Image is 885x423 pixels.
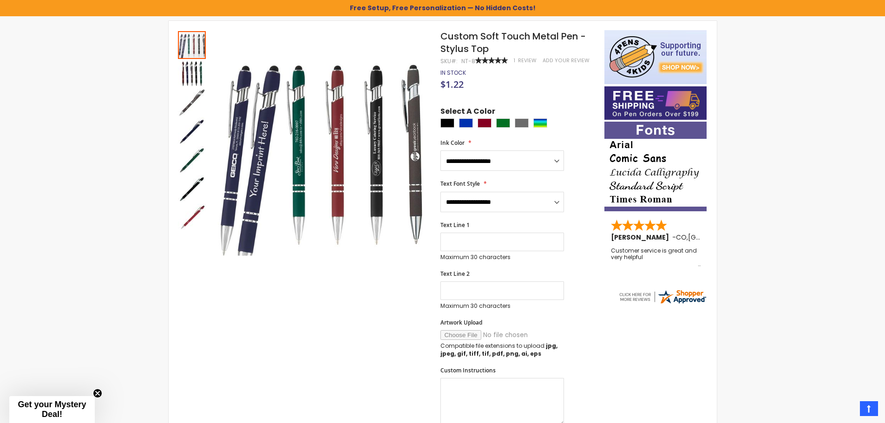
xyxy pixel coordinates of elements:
div: Availability [440,69,466,77]
span: In stock [440,69,466,77]
span: - , [672,233,756,242]
span: [PERSON_NAME] [611,233,672,242]
div: Burgundy [478,118,492,128]
span: $1.22 [440,78,464,91]
span: Get your Mystery Deal! [18,400,86,419]
div: Custom Soft Touch Metal Pen - Stylus Top [178,59,207,88]
div: Black [440,118,454,128]
img: Custom Soft Touch Metal Pen - Stylus Top [178,60,206,88]
span: Text Font Style [440,180,480,188]
img: 4pens.com widget logo [618,288,707,305]
div: Custom Soft Touch Metal Pen - Stylus Top [178,174,207,203]
div: NT-8 [461,58,475,65]
span: Artwork Upload [440,319,482,326]
span: Ink Color [440,139,465,147]
p: Compatible file extensions to upload: [440,342,564,357]
div: Custom Soft Touch Metal Pen - Stylus Top [178,88,207,117]
img: 4pens 4 kids [604,30,707,84]
img: font-personalization-examples [604,122,707,211]
div: Custom Soft Touch Metal Pen - Stylus Top [178,117,207,145]
div: Green [496,118,510,128]
img: Custom Soft Touch Metal Pen - Stylus Top [178,117,206,145]
img: Free shipping on orders over $199 [604,86,707,120]
span: Select A Color [440,106,495,119]
div: Custom Soft Touch Metal Pen - Stylus Top [178,30,207,59]
span: Text Line 1 [440,221,470,229]
div: Custom Soft Touch Metal Pen - Stylus Top [178,203,206,232]
div: Assorted [533,118,547,128]
img: Custom Soft Touch Metal Pen - Stylus Top [216,44,428,256]
iframe: Google Customer Reviews [808,398,885,423]
button: Close teaser [93,389,102,398]
div: Grey [515,118,529,128]
a: 1 Review [514,57,538,64]
span: Text Line 2 [440,270,470,278]
div: Custom Soft Touch Metal Pen - Stylus Top [178,145,207,174]
a: Add Your Review [543,57,590,64]
strong: jpg, jpeg, gif, tiff, tif, pdf, png, ai, eps [440,342,557,357]
div: 100% [475,57,508,64]
img: Custom Soft Touch Metal Pen - Stylus Top [178,89,206,117]
img: Custom Soft Touch Metal Pen - Stylus Top [178,146,206,174]
img: Custom Soft Touch Metal Pen - Stylus Top [178,204,206,232]
div: Blue [459,118,473,128]
span: Custom Soft Touch Metal Pen - Stylus Top [440,30,586,55]
span: CO [676,233,687,242]
span: 1 [514,57,515,64]
span: [GEOGRAPHIC_DATA] [688,233,756,242]
p: Maximum 30 characters [440,254,564,261]
div: Customer service is great and very helpful [611,247,701,267]
span: Review [518,57,537,64]
div: Get your Mystery Deal!Close teaser [9,396,95,423]
span: Custom Instructions [440,366,496,374]
img: Custom Soft Touch Metal Pen - Stylus Top [178,175,206,203]
strong: SKU [440,57,458,65]
a: 4pens.com certificate URL [618,299,707,307]
p: Maximum 30 characters [440,302,564,310]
